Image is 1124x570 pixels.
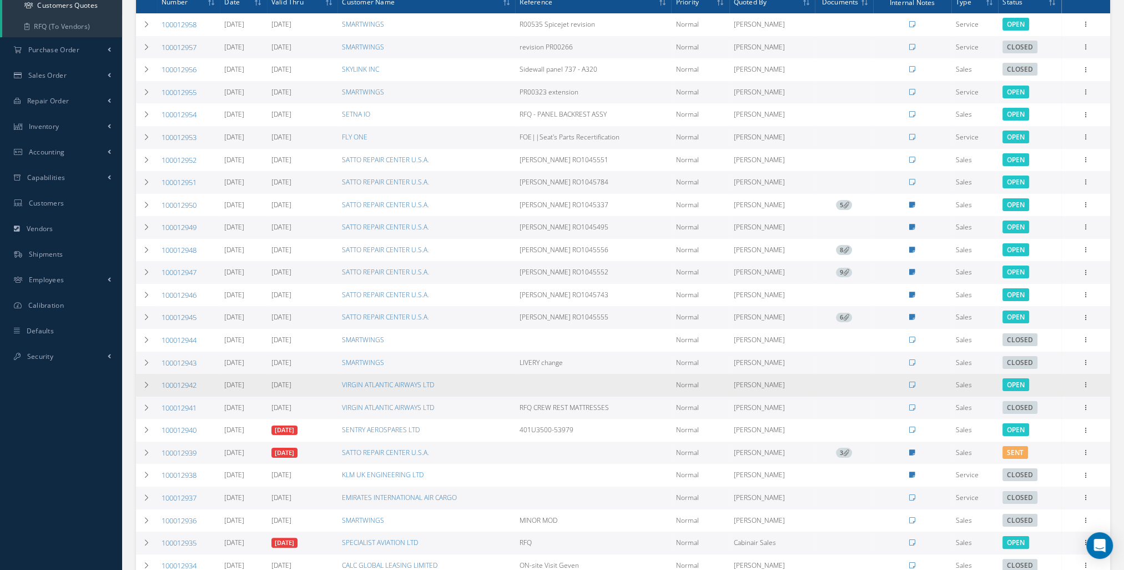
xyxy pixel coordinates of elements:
span: Click to change it [1002,63,1037,76]
a: [DATE] [271,155,291,164]
a: [DATE] [271,538,298,548]
a: [DATE] [271,245,291,254]
td: [DATE] [220,374,266,397]
a: SATTO REPAIR CENTER U.S.A. [342,245,429,254]
td: [DATE] [220,239,266,262]
a: [DATE] [271,312,291,322]
td: Normal [671,284,729,307]
a: SATTO REPAIR CENTER U.S.A. [342,312,429,322]
td: [PERSON_NAME] RO1045556 [515,239,671,262]
a: [DATE] [271,561,291,570]
a: [DATE] [271,516,291,525]
a: 100012944 [162,335,196,345]
a: [DATE] [271,87,291,97]
span: Defaults [27,326,54,336]
td: [DATE] [220,487,266,509]
a: SMARTWINGS [342,87,384,97]
span: Inventory [29,122,59,131]
span: Sales [956,448,972,457]
a: 3 [836,448,852,457]
td: [PERSON_NAME] [729,58,815,81]
span: Service [956,132,979,142]
span: Click to change it [1002,468,1037,481]
a: [DATE] [271,380,291,389]
span: Click to change it [1002,131,1029,143]
span: Service [956,19,979,29]
div: Open Intercom Messenger [1086,532,1113,559]
span: Capabilities [27,173,65,182]
td: [PERSON_NAME] RO1045495 [515,216,671,239]
td: [PERSON_NAME] [729,306,815,329]
td: [PERSON_NAME] [729,487,815,509]
span: Click to change it [1002,378,1029,391]
td: [DATE] [220,532,266,554]
td: [DATE] [220,284,266,307]
a: 9 [836,267,852,277]
span: Service [956,493,979,502]
td: Sidewall panel 737 - A320 [515,58,671,81]
a: [DATE] [271,358,291,367]
a: FLY ONE [342,132,367,142]
a: KLM UK ENGINEERING LTD [342,470,424,479]
a: 100012952 [162,155,196,165]
a: 100012940 [162,425,196,435]
span: Service [956,87,979,97]
span: Sales [956,245,972,254]
a: SMARTWINGS [342,516,384,525]
span: Click to change it [1002,243,1029,256]
a: [DATE] [271,448,298,458]
a: CALC GLOBAL LEASING LIMITED [342,561,437,570]
span: Sales [956,290,972,299]
span: Sales [956,403,972,412]
span: Customers [29,198,64,208]
td: Normal [671,126,729,149]
span: Service [956,470,979,479]
a: SMARTWINGS [342,335,384,344]
td: RFQ CREW REST MATTRESSES [515,397,671,419]
td: [PERSON_NAME] [729,81,815,104]
td: [DATE] [220,36,266,59]
td: [PERSON_NAME] [729,194,815,217]
span: Sales [956,358,972,367]
td: [DATE] [220,419,266,442]
a: 100012945 [162,312,196,322]
a: EMIRATES INTERNATIONAL AIR CARGO [342,493,457,502]
td: [PERSON_NAME] [729,464,815,487]
a: 100012950 [162,200,196,210]
span: Click to change it [1002,311,1029,323]
td: Normal [671,487,729,509]
a: SENTRY AEROSPARES LTD [342,425,420,434]
a: 5 [836,200,852,209]
td: Normal [671,442,729,464]
td: [PERSON_NAME] RO1045555 [515,306,671,329]
td: R00535 Spicejet revision [515,13,671,36]
td: [DATE] [220,58,266,81]
td: [PERSON_NAME] RO1045743 [515,284,671,307]
a: [DATE] [271,222,291,232]
td: [PERSON_NAME] RO1045784 [515,171,671,194]
span: Click to change it [1002,153,1029,166]
td: Cabinair Sales [729,532,815,554]
a: SATTO REPAIR CENTER U.S.A. [342,267,429,277]
span: 6 [836,313,852,323]
span: Sales [956,200,972,209]
span: Click to change it [1002,401,1037,414]
td: [DATE] [220,216,266,239]
span: Click to change it [1002,514,1037,527]
span: Click to change it [1002,423,1029,436]
td: [DATE] [220,149,266,172]
a: 100012949 [162,222,196,232]
td: Normal [671,194,729,217]
span: Sales [956,64,972,74]
td: [PERSON_NAME] [729,261,815,284]
span: Calibration [28,301,64,310]
span: Click to change it [1002,333,1037,346]
td: [PERSON_NAME] RO1045552 [515,261,671,284]
span: Security [27,352,53,361]
td: [DATE] [220,509,266,532]
td: [PERSON_NAME] RO1045551 [515,149,671,172]
a: 100012937 [162,493,196,503]
span: Click to change it [1002,41,1037,53]
span: Click to change it [1002,356,1037,369]
a: SATTO REPAIR CENTER U.S.A. [342,290,429,299]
